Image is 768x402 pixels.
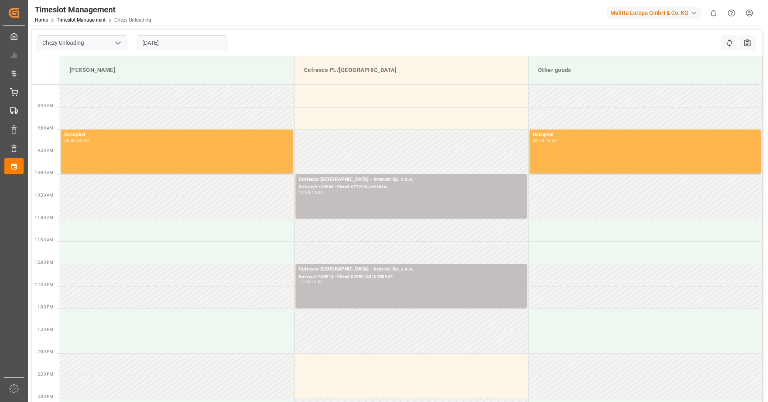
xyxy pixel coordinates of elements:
[301,63,522,78] div: Cofresco PL/[GEOGRAPHIC_DATA]
[64,131,290,139] div: Occupied
[35,283,53,287] span: 12:30 PM
[310,280,311,284] div: -
[704,4,722,22] button: show 0 new notifications
[76,139,77,143] div: -
[312,280,323,284] div: 13:00
[138,35,226,50] input: DD-MM-YYYY
[35,238,53,242] span: 11:30 AM
[533,131,758,139] div: Occupied
[38,148,53,153] span: 9:30 AM
[310,191,311,194] div: -
[38,103,53,108] span: 8:30 AM
[35,17,48,23] a: Home
[35,215,53,220] span: 11:00 AM
[35,260,53,265] span: 12:00 PM
[38,372,53,376] span: 2:30 PM
[533,139,544,143] div: 09:00
[38,327,53,332] span: 1:30 PM
[38,394,53,399] span: 3:00 PM
[312,191,323,194] div: 11:00
[722,4,740,22] button: Help Center
[66,63,288,78] div: [PERSON_NAME]
[38,126,53,130] span: 9:00 AM
[299,280,310,284] div: 12:00
[38,305,53,309] span: 1:00 PM
[35,171,53,175] span: 10:00 AM
[535,63,756,78] div: Other goods
[112,37,124,49] button: open menu
[35,4,151,16] div: Timeslot Management
[38,350,53,354] span: 2:00 PM
[299,184,524,191] div: Delivery#:488908 - Plate#:CT7229L/ct4381w
[64,139,76,143] div: 09:00
[299,273,524,280] div: Delivery#:488912 - Plate#:CTR09723/ CTR8VU4
[38,35,126,50] input: Type to search/select
[299,176,524,184] div: Cofresco [GEOGRAPHIC_DATA] - Interset Sp. z o.o.
[35,193,53,197] span: 10:30 AM
[546,139,557,143] div: 10:00
[57,17,106,23] a: Timeslot Management
[607,7,701,19] div: Melitta Europa GmbH & Co. KG
[299,191,310,194] div: 10:00
[77,139,89,143] div: 10:00
[607,5,704,20] button: Melitta Europa GmbH & Co. KG
[299,265,524,273] div: Cofresco [GEOGRAPHIC_DATA] - Interset Sp. z o.o.
[544,139,546,143] div: -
